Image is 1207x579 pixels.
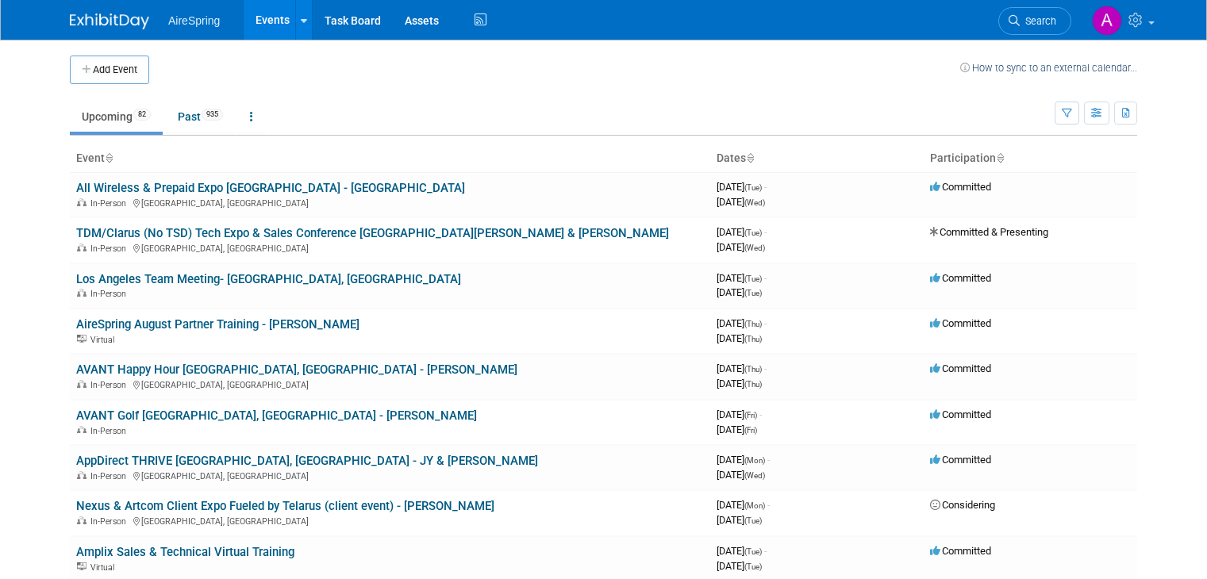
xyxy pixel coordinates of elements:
[744,426,757,435] span: (Fri)
[717,196,765,208] span: [DATE]
[76,469,704,481] div: [GEOGRAPHIC_DATA], [GEOGRAPHIC_DATA]
[717,362,767,374] span: [DATE]
[90,243,131,254] span: In-Person
[930,226,1048,238] span: Committed & Presenting
[717,469,765,481] span: [DATE]
[717,286,762,298] span: [DATE]
[744,516,762,525] span: (Tue)
[744,562,762,571] span: (Tue)
[77,562,86,570] img: Virtual Event
[767,499,770,511] span: -
[924,145,1137,172] th: Participation
[744,411,757,420] span: (Fri)
[930,362,991,374] span: Committed
[77,380,86,388] img: In-Person Event
[76,499,494,513] a: Nexus & Artcom Client Expo Fueled by Telarus (client event) - [PERSON_NAME]
[77,289,86,297] img: In-Person Event
[717,499,770,511] span: [DATE]
[70,56,149,84] button: Add Event
[717,241,765,253] span: [DATE]
[105,151,113,164] a: Sort by Event Name
[744,228,762,237] span: (Tue)
[77,426,86,434] img: In-Person Event
[76,226,669,240] a: TDM/Clarus (No TSD) Tech Expo & Sales Conference [GEOGRAPHIC_DATA][PERSON_NAME] & [PERSON_NAME]
[70,102,163,132] a: Upcoming82
[764,181,767,193] span: -
[744,380,762,389] span: (Thu)
[166,102,235,132] a: Past935
[746,151,754,164] a: Sort by Start Date
[76,241,704,254] div: [GEOGRAPHIC_DATA], [GEOGRAPHIC_DATA]
[90,335,119,345] span: Virtual
[744,335,762,343] span: (Thu)
[90,289,131,299] span: In-Person
[717,317,767,329] span: [DATE]
[77,243,86,251] img: In-Person Event
[76,408,477,423] a: AVANT Golf [GEOGRAPHIC_DATA], [GEOGRAPHIC_DATA] - [PERSON_NAME]
[77,198,86,206] img: In-Person Event
[717,272,767,284] span: [DATE]
[744,198,765,207] span: (Wed)
[767,454,770,466] span: -
[717,226,767,238] span: [DATE]
[77,335,86,343] img: Virtual Event
[70,145,710,172] th: Event
[1092,6,1122,36] img: Angie Handal
[202,109,223,121] span: 935
[930,499,995,511] span: Considering
[717,545,767,557] span: [DATE]
[90,426,131,436] span: In-Person
[764,317,767,329] span: -
[744,289,762,297] span: (Tue)
[77,516,86,524] img: In-Person Event
[76,514,704,527] div: [GEOGRAPHIC_DATA], [GEOGRAPHIC_DATA]
[759,408,762,420] span: -
[90,471,131,481] span: In-Person
[717,408,762,420] span: [DATE]
[717,560,762,572] span: [DATE]
[960,62,1137,74] a: How to sync to an external calendar...
[76,454,538,468] a: AppDirect THRIVE [GEOGRAPHIC_DATA], [GEOGRAPHIC_DATA] - JY & [PERSON_NAME]
[717,332,762,344] span: [DATE]
[710,145,924,172] th: Dates
[764,545,767,557] span: -
[744,501,765,510] span: (Mon)
[764,226,767,238] span: -
[717,181,767,193] span: [DATE]
[133,109,151,121] span: 82
[76,362,517,377] a: AVANT Happy Hour [GEOGRAPHIC_DATA], [GEOGRAPHIC_DATA] - [PERSON_NAME]
[930,454,991,466] span: Committed
[744,243,765,252] span: (Wed)
[744,547,762,556] span: (Tue)
[717,424,757,435] span: [DATE]
[76,545,294,559] a: Amplix Sales & Technical Virtual Training
[744,456,765,465] span: (Mon)
[70,13,149,29] img: ExhibitDay
[717,378,762,389] span: [DATE]
[930,408,991,420] span: Committed
[717,454,770,466] span: [DATE]
[168,14,220,27] span: AireSpring
[764,362,767,374] span: -
[744,320,762,328] span: (Thu)
[744,471,765,480] span: (Wed)
[930,545,991,557] span: Committed
[76,272,461,286] a: Los Angeles Team Meeting- [GEOGRAPHIC_DATA], [GEOGRAPHIC_DATA]
[996,151,1004,164] a: Sort by Participation Type
[90,516,131,527] span: In-Person
[90,380,131,390] span: In-Person
[1020,15,1056,27] span: Search
[77,471,86,479] img: In-Person Event
[930,181,991,193] span: Committed
[76,378,704,390] div: [GEOGRAPHIC_DATA], [GEOGRAPHIC_DATA]
[744,365,762,374] span: (Thu)
[930,272,991,284] span: Committed
[76,317,359,332] a: AireSpring August Partner Training - [PERSON_NAME]
[90,198,131,209] span: In-Person
[90,562,119,573] span: Virtual
[76,181,465,195] a: All Wireless & Prepaid Expo [GEOGRAPHIC_DATA] - [GEOGRAPHIC_DATA]
[717,514,762,526] span: [DATE]
[744,183,762,192] span: (Tue)
[998,7,1071,35] a: Search
[930,317,991,329] span: Committed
